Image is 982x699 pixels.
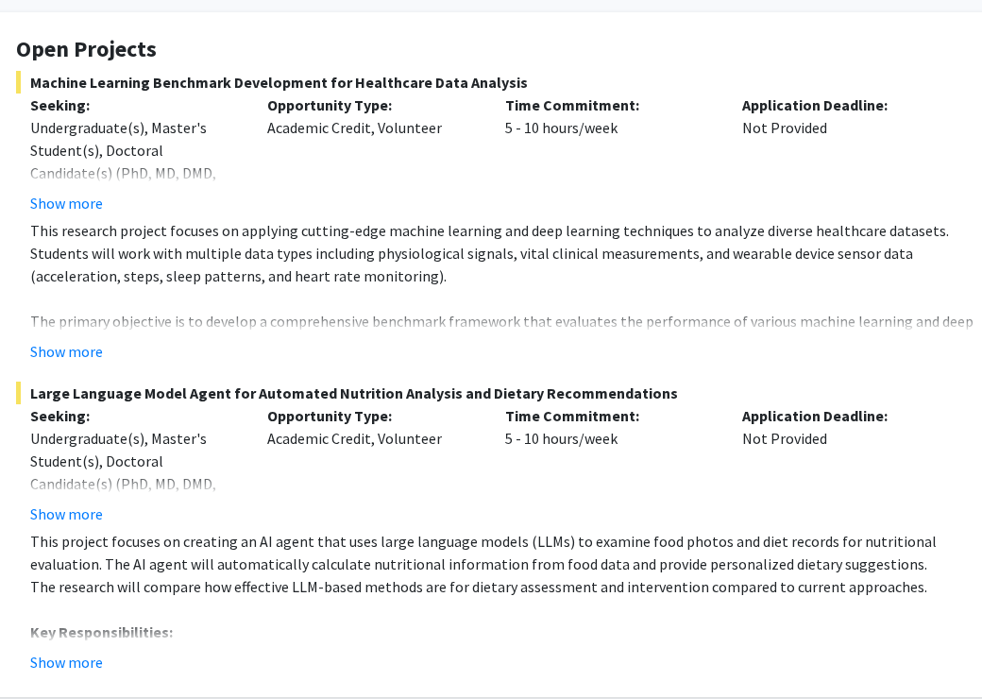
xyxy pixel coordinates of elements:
[30,575,979,598] p: The research will compare how effective LLM-based methods are for dietary assessment and interven...
[30,310,979,378] p: The primary objective is to develop a comprehensive benchmark framework that evaluates the perfor...
[491,94,728,214] div: 5 - 10 hours/week
[742,94,951,116] p: Application Deadline:
[30,427,239,518] div: Undergraduate(s), Master's Student(s), Doctoral Candidate(s) (PhD, MD, DMD, PharmD, etc.)
[728,404,965,525] div: Not Provided
[505,404,714,427] p: Time Commitment:
[30,340,103,363] button: Show more
[491,404,728,525] div: 5 - 10 hours/week
[14,614,80,685] iframe: Chat
[253,404,490,525] div: Academic Credit, Volunteer
[742,404,951,427] p: Application Deadline:
[30,622,173,641] strong: Key Responsibilities:
[30,192,103,214] button: Show more
[30,503,103,525] button: Show more
[30,530,979,575] p: This project focuses on creating an AI agent that uses large language models (LLMs) to examine fo...
[505,94,714,116] p: Time Commitment:
[253,94,490,214] div: Academic Credit, Volunteer
[267,94,476,116] p: Opportunity Type:
[16,71,979,94] span: Machine Learning Benchmark Development for Healthcare Data Analysis
[30,219,979,287] p: This research project focuses on applying cutting-edge machine learning and deep learning techniq...
[30,94,239,116] p: Seeking:
[728,94,965,214] div: Not Provided
[30,404,239,427] p: Seeking:
[16,382,979,404] span: Large Language Model Agent for Automated Nutrition Analysis and Dietary Recommendations
[267,404,476,427] p: Opportunity Type:
[30,116,239,207] div: Undergraduate(s), Master's Student(s), Doctoral Candidate(s) (PhD, MD, DMD, PharmD, etc.)
[16,36,979,63] h4: Open Projects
